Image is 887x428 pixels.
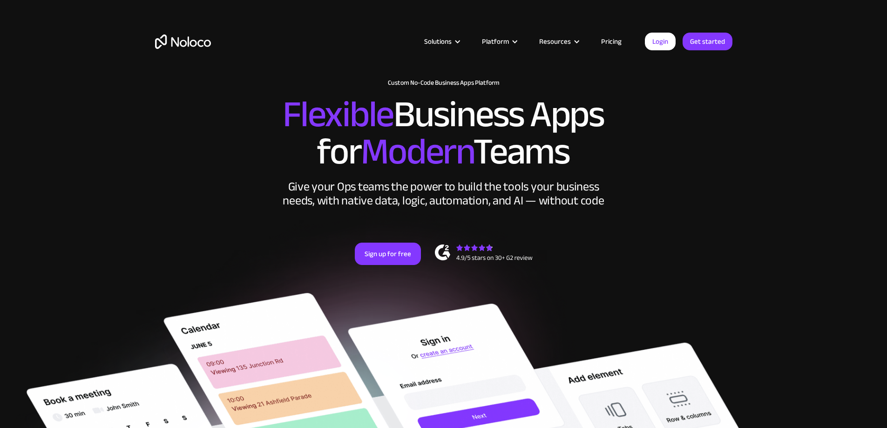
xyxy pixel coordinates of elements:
span: Flexible [283,80,393,149]
h2: Business Apps for Teams [155,96,732,170]
a: Sign up for free [355,243,421,265]
div: Resources [539,35,571,48]
a: Get started [683,33,732,50]
span: Modern [361,117,473,186]
a: home [155,34,211,49]
div: Solutions [424,35,452,48]
a: Login [645,33,676,50]
a: Pricing [589,35,633,48]
div: Solutions [413,35,470,48]
div: Give your Ops teams the power to build the tools your business needs, with native data, logic, au... [281,180,607,208]
div: Platform [482,35,509,48]
div: Platform [470,35,528,48]
div: Resources [528,35,589,48]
